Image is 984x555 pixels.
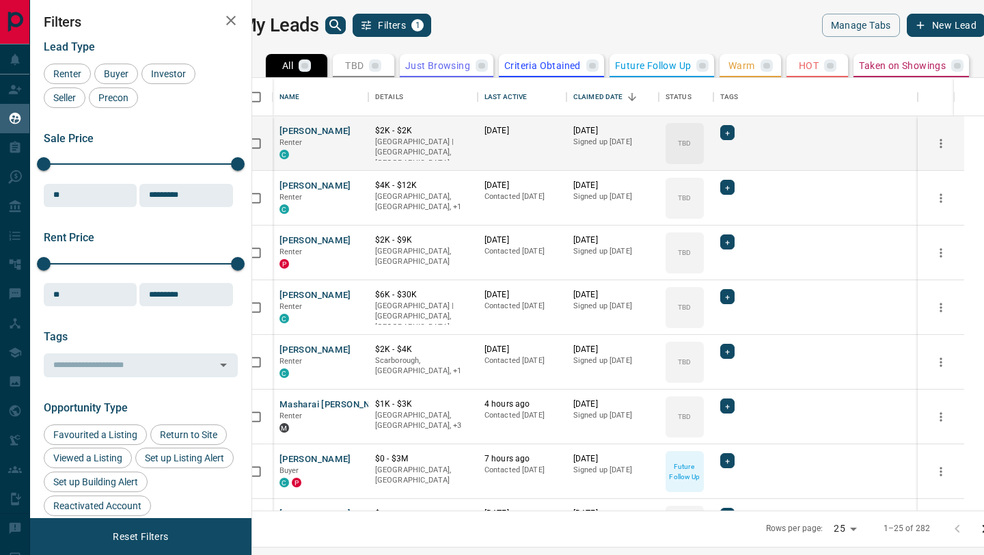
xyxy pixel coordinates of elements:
p: [DATE] [484,234,560,246]
p: $2K - $9K [375,234,471,246]
button: [PERSON_NAME] [279,289,351,302]
button: Sort [623,87,642,107]
div: + [720,289,735,304]
p: Signed up [DATE] [573,246,652,257]
button: Masharai [PERSON_NAME] [279,398,393,411]
div: + [720,508,735,523]
span: Sale Price [44,132,94,145]
p: West End, Midtown | Central, Toronto [375,410,471,431]
p: Toronto [375,191,471,213]
button: more [931,297,951,318]
span: Favourited a Listing [49,429,142,440]
p: [GEOGRAPHIC_DATA], [GEOGRAPHIC_DATA] [375,246,471,267]
p: 7 hours ago [484,453,560,465]
p: [DATE] [484,289,560,301]
h1: My Leads [241,14,319,36]
p: Contacted [DATE] [484,246,560,257]
span: Return to Site [155,429,222,440]
div: condos.ca [279,314,289,323]
p: [DATE] [573,344,652,355]
p: $6K - $30K [375,289,471,301]
button: [PERSON_NAME] [279,453,351,466]
p: Warm [728,61,755,70]
p: Just Browsing [405,61,470,70]
div: Tags [713,78,918,116]
span: + [725,235,730,249]
span: Renter [279,193,303,202]
p: [DATE] [573,125,652,137]
span: Renter [279,302,303,311]
div: + [720,125,735,140]
p: TBD [678,193,691,203]
p: TBD [678,302,691,312]
div: Status [666,78,692,116]
div: Name [279,78,300,116]
p: $4K - $12K [375,180,471,191]
p: [GEOGRAPHIC_DATA] | [GEOGRAPHIC_DATA], [GEOGRAPHIC_DATA] [375,301,471,333]
p: Rows per page: [766,523,823,534]
div: + [720,180,735,195]
p: 4 hours ago [484,398,560,410]
div: mrloft.ca [279,423,289,433]
p: Future Follow Up [667,461,702,482]
button: Reset Filters [104,525,177,548]
p: [DATE] [573,180,652,191]
div: + [720,234,735,249]
p: Signed up [DATE] [573,465,652,476]
span: + [725,290,730,303]
span: Reactivated Account [49,500,146,511]
button: Manage Tabs [822,14,900,37]
span: Buyer [279,466,299,475]
span: Seller [49,92,81,103]
button: search button [325,16,346,34]
p: TBD [678,357,691,367]
div: Seller [44,87,85,108]
div: Name [273,78,368,116]
p: [DATE] [573,398,652,410]
div: + [720,453,735,468]
div: Renter [44,64,91,84]
span: Renter [279,138,303,147]
button: Open [214,355,233,375]
p: [GEOGRAPHIC_DATA] | [GEOGRAPHIC_DATA], [GEOGRAPHIC_DATA] [375,137,471,169]
p: Contacted [DATE] [484,355,560,366]
p: 1–25 of 282 [884,523,930,534]
p: Signed up [DATE] [573,355,652,366]
div: Investor [141,64,195,84]
button: Filters1 [353,14,431,37]
p: TBD [678,247,691,258]
div: Last Active [478,78,566,116]
div: Return to Site [150,424,227,445]
p: $2K - $2K [375,125,471,137]
p: All [282,61,293,70]
div: condos.ca [279,150,289,159]
p: [GEOGRAPHIC_DATA], [GEOGRAPHIC_DATA] [375,465,471,486]
p: Signed up [DATE] [573,410,652,421]
span: + [725,180,730,194]
p: $--- [375,508,471,519]
p: Contacted [DATE] [484,465,560,476]
button: [PERSON_NAME] [279,508,351,521]
div: condos.ca [279,368,289,378]
p: $2K - $4K [375,344,471,355]
div: Claimed Date [566,78,659,116]
div: property.ca [292,478,301,487]
div: Set up Listing Alert [135,448,234,468]
div: + [720,344,735,359]
div: Viewed a Listing [44,448,132,468]
div: Last Active [484,78,527,116]
p: Future Follow Up [615,61,691,70]
div: Claimed Date [573,78,623,116]
p: Contacted [DATE] [484,301,560,312]
button: [PERSON_NAME] [279,234,351,247]
span: + [725,509,730,522]
span: + [725,344,730,358]
div: Details [375,78,403,116]
div: Favourited a Listing [44,424,147,445]
p: Taken on Showings [859,61,946,70]
span: + [725,399,730,413]
button: more [931,407,951,427]
span: Opportunity Type [44,401,128,414]
button: more [931,461,951,482]
p: Criteria Obtained [504,61,581,70]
